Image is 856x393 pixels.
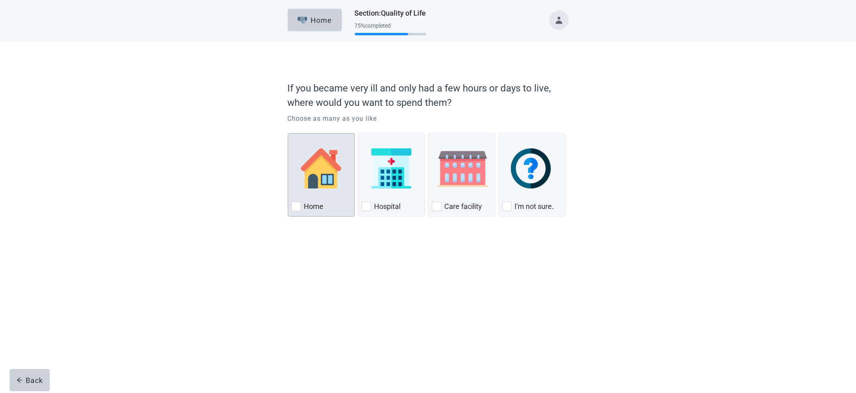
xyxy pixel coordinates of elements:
label: Home [304,202,324,211]
div: Home, checkbox, not checked [288,133,355,217]
p: Choose as many as you like [288,114,569,124]
button: ElephantHome [288,9,342,31]
div: I'm not sure., checkbox, not checked [498,133,565,217]
p: If you became very ill and only had a few hours or days to live, where would you want to spend them? [288,81,565,110]
div: Hospital, checkbox, not checked [358,133,425,217]
span: arrow-left [16,377,23,383]
label: Care facility [445,202,482,211]
button: Toggle account menu [549,10,569,30]
button: arrow-leftBack [10,369,50,391]
img: Elephant [297,16,307,24]
div: Care Facility, checkbox, not checked [428,133,495,217]
div: 75 % completed [355,22,426,29]
div: Back [16,376,43,384]
label: Hospital [374,202,401,211]
div: Home [297,16,332,24]
label: I'm not sure. [515,202,554,211]
h1: Section : Quality of Life [355,8,426,19]
div: Progress section [355,19,426,39]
